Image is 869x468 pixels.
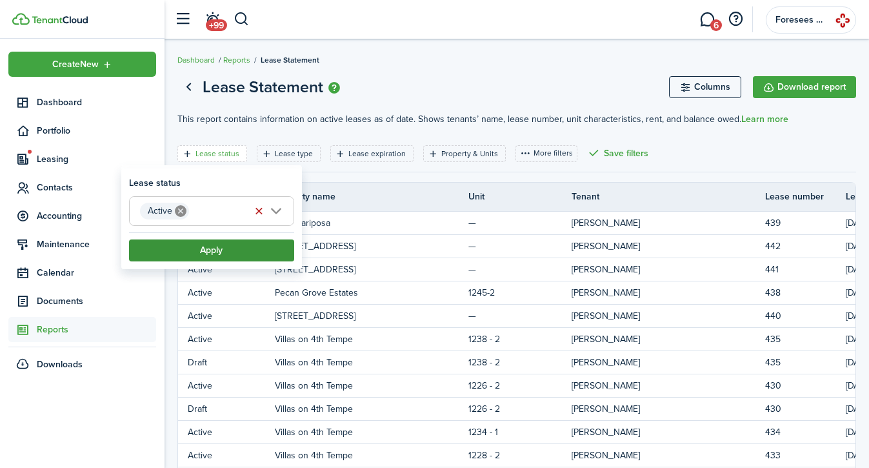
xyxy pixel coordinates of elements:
[177,112,856,126] p: This report contains information on active leases as of date. Shows tenants’ name, lease number, ...
[765,331,846,348] td: 435
[348,148,406,159] filter-tag-label: Lease expiration
[178,400,275,418] td: Draft
[468,447,572,464] td: 1228 - 2
[8,317,156,342] a: Reports
[261,54,319,66] span: Lease Statement
[587,145,648,162] button: Save filters
[275,400,468,418] td: Villas on 4th Tempe
[572,190,765,203] th: Tenant
[275,423,468,441] td: Villas on 4th Tempe
[775,15,827,25] span: Foresees Property Management
[572,400,765,418] td: [PERSON_NAME]
[832,10,853,30] img: Foresees Property Management
[572,423,765,441] td: [PERSON_NAME]
[275,284,468,301] td: Pecan Grove Estates
[178,354,275,371] td: Draft
[37,266,156,280] span: Calendar
[765,214,846,232] td: 439
[468,261,572,278] td: —
[765,238,846,255] td: 442
[37,358,83,371] span: Downloads
[32,16,88,24] img: TenantCloud
[572,238,765,255] td: [PERSON_NAME]
[275,307,468,325] td: 10965 E Hope Drive
[178,423,275,441] td: Active
[275,238,468,255] td: 16455 N 137th Dr
[572,377,765,394] td: [PERSON_NAME]
[765,284,846,301] td: 438
[177,76,199,98] a: Go back
[765,354,846,371] td: 435
[468,423,572,441] td: 1234 - 1
[250,203,268,221] button: Clear
[765,377,846,394] td: 430
[468,331,572,348] td: 1238 - 2
[572,331,765,348] td: [PERSON_NAME]
[765,261,846,278] td: 441
[275,354,468,371] td: Villas on 4th Tempe
[765,190,846,203] th: Lease number
[8,52,156,77] button: Open menu
[148,204,172,218] span: Active
[178,307,275,325] td: Active
[257,145,321,162] filter-tag: Open filter
[468,190,572,203] th: Unit
[468,307,572,325] td: —
[206,19,227,31] span: +99
[275,148,313,159] filter-tag-label: Lease type
[741,114,788,125] a: Learn more
[8,90,156,115] a: Dashboard
[275,331,468,348] td: Villas on 4th Tempe
[37,181,156,194] span: Contacts
[468,238,572,255] td: —
[37,209,156,223] span: Accounting
[275,190,468,203] th: Property name
[275,447,468,464] td: Villas on 4th Tempe
[203,75,323,99] h1: Lease Statement
[37,294,156,308] span: Documents
[765,447,846,464] td: 433
[177,54,215,66] a: Dashboard
[572,284,765,301] td: [PERSON_NAME]
[12,13,30,25] img: TenantCloud
[178,261,275,278] td: Active
[468,400,572,418] td: 1226 - 2
[223,54,250,66] a: Reports
[468,284,572,301] td: 1245-2
[177,145,247,162] filter-tag: Open filter
[37,152,156,166] span: Leasing
[468,214,572,232] td: —
[129,176,181,190] h3: Lease status
[37,323,156,336] span: Reports
[669,76,741,98] button: Columns
[572,214,765,232] td: [PERSON_NAME]
[330,145,414,162] filter-tag: Open filter
[423,145,506,162] filter-tag: Open filter
[234,8,250,30] button: Search
[37,238,156,251] span: Maintenance
[765,307,846,325] td: 440
[178,331,275,348] td: Active
[200,3,225,36] a: Notifications
[275,261,468,278] td: 14968 W Acapulco Lane
[468,354,572,371] td: 1238 - 2
[572,447,765,464] td: [PERSON_NAME]
[765,400,846,418] td: 430
[178,377,275,394] td: Active
[52,60,99,69] span: Create New
[275,377,468,394] td: Villas on 4th Tempe
[724,8,746,30] button: Open resource center
[178,447,275,464] td: Active
[765,423,846,441] td: 434
[170,7,195,32] button: Open sidebar
[195,148,239,159] filter-tag-label: Lease status
[572,354,765,371] td: [PERSON_NAME]
[178,284,275,301] td: Active
[572,307,765,325] td: [PERSON_NAME]
[695,3,719,36] a: Messaging
[515,145,577,162] button: More filters
[572,261,765,278] td: [PERSON_NAME]
[37,124,156,137] span: Portfolio
[37,96,156,109] span: Dashboard
[710,19,722,31] span: 6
